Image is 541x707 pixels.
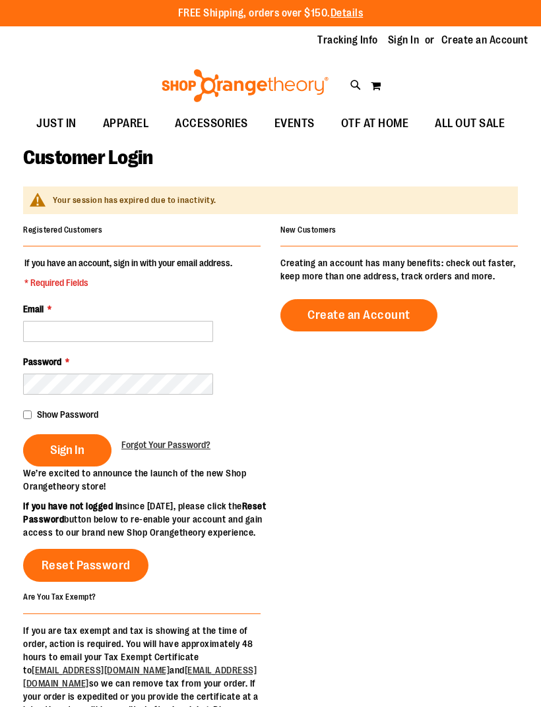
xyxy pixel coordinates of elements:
[178,6,364,21] p: FREE Shipping, orders over $150.
[23,225,102,235] strong: Registered Customers
[23,467,270,493] p: We’re excited to announce the launch of the new Shop Orangetheory store!
[23,549,148,582] a: Reset Password
[42,558,131,573] span: Reset Password
[53,194,505,207] div: Your session has expired due to inactivity.
[441,33,528,47] a: Create an Account
[50,443,84,457] span: Sign In
[280,256,518,283] p: Creating an account has many benefits: check out faster, keep more than one address, track orders...
[121,438,210,451] a: Forgot Your Password?
[175,109,248,138] span: ACCESSORIES
[307,308,410,322] span: Create an Account
[23,499,270,539] p: since [DATE], please click the button below to re-enable your account and gain access to our bran...
[317,33,378,47] a: Tracking Info
[37,409,98,420] span: Show Password
[160,69,331,102] img: Shop Orangetheory
[331,7,364,19] a: Details
[23,146,152,169] span: Customer Login
[103,109,149,138] span: APPAREL
[23,434,111,467] button: Sign In
[435,109,505,138] span: ALL OUT SALE
[121,439,210,450] span: Forgot Your Password?
[36,109,77,138] span: JUST IN
[23,501,123,511] strong: If you have not logged in
[23,356,61,367] span: Password
[23,665,257,689] a: [EMAIL_ADDRESS][DOMAIN_NAME]
[341,109,409,138] span: OTF AT HOME
[274,109,315,138] span: EVENTS
[388,33,420,47] a: Sign In
[23,592,96,602] strong: Are You Tax Exempt?
[23,256,234,289] legend: If you have an account, sign in with your email address.
[23,304,44,314] span: Email
[32,665,170,675] a: [EMAIL_ADDRESS][DOMAIN_NAME]
[24,276,232,289] span: * Required Fields
[280,299,437,331] a: Create an Account
[280,225,336,235] strong: New Customers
